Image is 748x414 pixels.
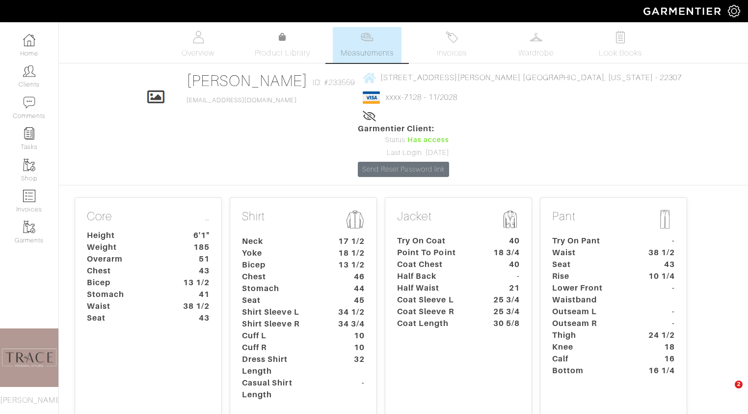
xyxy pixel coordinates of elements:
span: Measurements [341,47,394,59]
dt: Knee [545,341,637,353]
dt: 45 [326,295,372,306]
img: msmt-pant-icon-b5f0be45518e7579186d657110a8042fb0a286fe15c7a31f2bf2767143a10412.png [655,209,675,229]
dt: Neck [235,236,326,247]
dt: Bicep [235,259,326,271]
iframe: Intercom live chat [715,381,738,404]
dt: - [637,318,682,329]
dt: Outseam L [545,306,637,318]
dt: 25 3/4 [481,294,527,306]
dt: Thigh [545,329,637,341]
dt: 44 [326,283,372,295]
dt: 10 1/4 [637,270,682,282]
img: visa-934b35602734be37eb7d5d7e5dbcd2044c359bf20a24dc3361ca3fa54326a8a7.png [363,91,380,104]
dt: - [637,235,682,247]
dt: Yoke [235,247,326,259]
dt: 43 [171,265,217,277]
dt: 185 [171,241,217,253]
span: Overview [182,47,214,59]
img: orders-icon-0abe47150d42831381b5fb84f609e132dff9fe21cb692f30cb5eec754e2cba89.png [23,190,35,202]
dt: 18 1/2 [326,247,372,259]
dt: Try On Coat [390,235,481,247]
dt: Rise [545,270,637,282]
dt: Weight [80,241,171,253]
dt: Seat [235,295,326,306]
dt: - [637,306,682,318]
dt: 10 [326,330,372,342]
img: clients-icon-6bae9207a08558b7cb47a8932f037763ab4055f8c8b6bfacd5dc20c3e0201464.png [23,65,35,77]
dt: Shirt Sleeve L [235,306,326,318]
dt: 18 [637,341,682,353]
dt: Waist [80,300,171,312]
dt: 21 [481,282,527,294]
dt: 34 1/2 [326,306,372,318]
img: garments-icon-b7da505a4dc4fd61783c78ac3ca0ef83fa9d6f193b1c9dc38574b1d14d53ca28.png [23,159,35,171]
dt: 34 3/4 [326,318,372,330]
span: Has access [407,135,450,146]
dt: 40 [481,235,527,247]
span: 2 [735,381,743,388]
dt: Waist [545,247,637,259]
dt: Height [80,230,171,241]
dt: Chest [80,265,171,277]
dt: 40 [481,259,527,270]
dt: 18 3/4 [481,247,527,259]
dt: 30 5/8 [481,318,527,329]
p: Pant [552,209,675,231]
a: Overview [164,27,233,63]
dt: Outseam R [545,318,637,329]
span: ID: #233559 [313,77,355,89]
dt: Seat [545,259,637,270]
dt: Coat Sleeve R [390,306,481,318]
img: measurements-466bbee1fd09ba9460f595b01e5d73f9e2bff037440d3c8f018324cb6cdf7a4a.svg [361,31,373,43]
p: Jacket [397,209,520,231]
img: msmt-jacket-icon-80010867aa4725b62b9a09ffa5103b2b3040b5cb37876859cbf8e78a4e2258a7.png [500,209,520,229]
dt: - [637,282,682,306]
dt: Overarm [80,253,171,265]
dt: 46 [326,271,372,283]
img: wardrobe-487a4870c1b7c33e795ec22d11cfc2ed9d08956e64fb3008fe2437562e282088.svg [530,31,542,43]
dt: Chest [235,271,326,283]
img: comment-icon-a0a6a9ef722e966f86d9cbdc48e553b5cf19dbc54f86b18d962a5391bc8f6eb6.png [23,96,35,109]
div: Last Login: [DATE] [358,148,449,158]
dt: Coat Length [390,318,481,329]
dt: 6'1" [171,230,217,241]
img: reminder-icon-8004d30b9f0a5d33ae49ab947aed9ed385cf756f9e5892f1edd6e32f2345188e.png [23,127,35,140]
img: dashboard-icon-dbcd8f5a0b271acd01030246c82b418ddd0df26cd7fceb0bd07c9910d44c42f6.png [23,34,35,46]
a: Send Reset Password link [358,162,449,177]
a: [STREET_ADDRESS][PERSON_NAME] [GEOGRAPHIC_DATA], [US_STATE] - 22307 [363,71,682,84]
dt: Coat Sleeve L [390,294,481,306]
img: garments-icon-b7da505a4dc4fd61783c78ac3ca0ef83fa9d6f193b1c9dc38574b1d14d53ca28.png [23,221,35,233]
p: Core [87,209,210,226]
dt: 38 1/2 [637,247,682,259]
dt: 17 1/2 [326,236,372,247]
img: gear-icon-white-bd11855cb880d31180b6d7d6211b90ccbf57a29d726f0c71d8c61bd08dd39cc2.png [728,5,740,17]
dt: Half Back [390,270,481,282]
dt: Point To Point [390,247,481,259]
dt: Lower Front Waistband [545,282,637,306]
a: Measurements [333,27,402,63]
dt: Seat [80,312,171,324]
img: basicinfo-40fd8af6dae0f16599ec9e87c0ef1c0a1fdea2edbe929e3d69a839185d80c458.svg [192,31,204,43]
dt: 13 1/2 [326,259,372,271]
dt: Dress Shirt Length [235,354,326,377]
dt: 43 [171,312,217,324]
a: Product Library [248,31,317,59]
dt: 24 1/2 [637,329,682,341]
p: Shirt [242,209,365,232]
img: todo-9ac3debb85659649dc8f770b8b6100bb5dab4b48dedcbae339e5042a72dfd3cc.svg [614,31,627,43]
dt: Cuff L [235,330,326,342]
dt: Stomach [80,289,171,300]
span: Look Books [599,47,642,59]
img: garmentier-logo-header-white-b43fb05a5012e4ada735d5af1a66efaba907eab6374d6393d1fbf88cb4ef424d.png [639,2,728,20]
span: Wardrobe [518,47,554,59]
dt: Cuff R [235,342,326,354]
img: msmt-shirt-icon-3af304f0b202ec9cb0a26b9503a50981a6fda5c95ab5ec1cadae0dbe11e5085a.png [345,209,365,230]
dt: Shirt Sleeve R [235,318,326,330]
div: Status: [358,135,449,146]
dt: 16 1/4 [637,365,682,377]
span: Invoices [437,47,467,59]
dt: Bicep [80,277,171,289]
dt: 51 [171,253,217,265]
dt: 38 1/2 [171,300,217,312]
dt: Half Waist [390,282,481,294]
